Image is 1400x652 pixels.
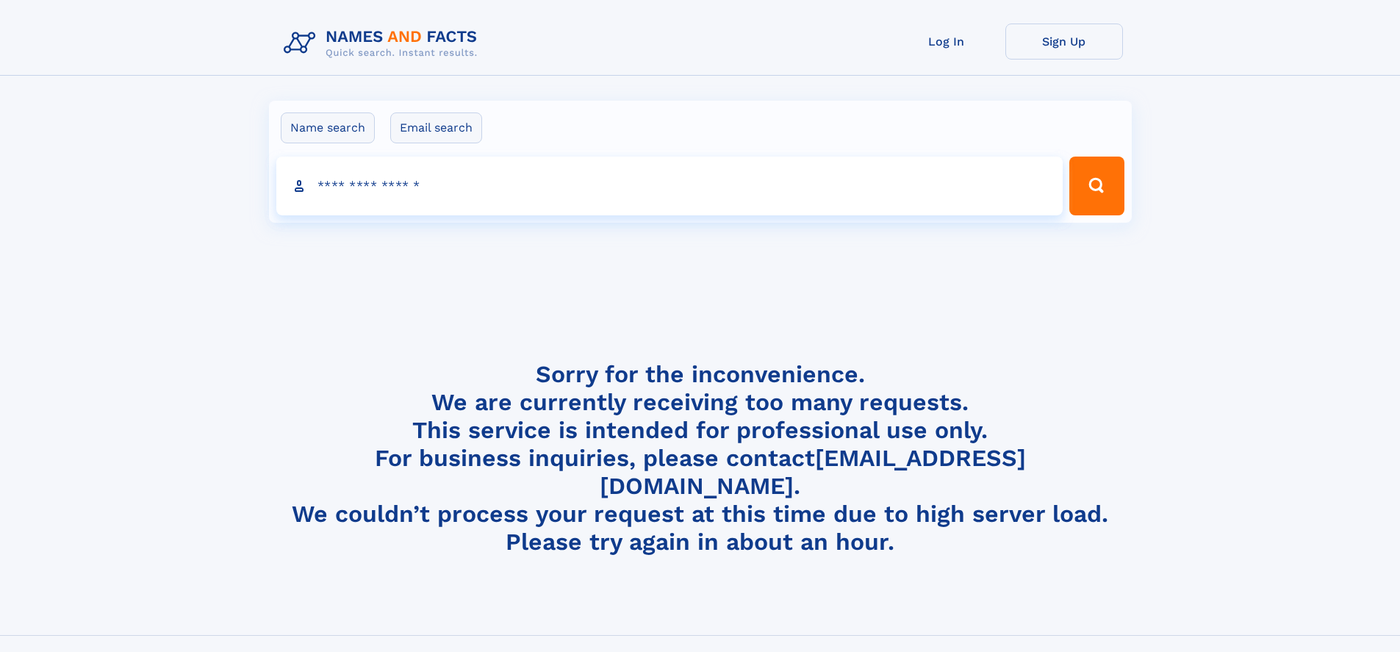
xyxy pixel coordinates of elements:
[600,444,1026,500] a: [EMAIL_ADDRESS][DOMAIN_NAME]
[278,360,1123,556] h4: Sorry for the inconvenience. We are currently receiving too many requests. This service is intend...
[281,112,375,143] label: Name search
[276,157,1063,215] input: search input
[1005,24,1123,60] a: Sign Up
[888,24,1005,60] a: Log In
[278,24,489,63] img: Logo Names and Facts
[390,112,482,143] label: Email search
[1069,157,1124,215] button: Search Button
